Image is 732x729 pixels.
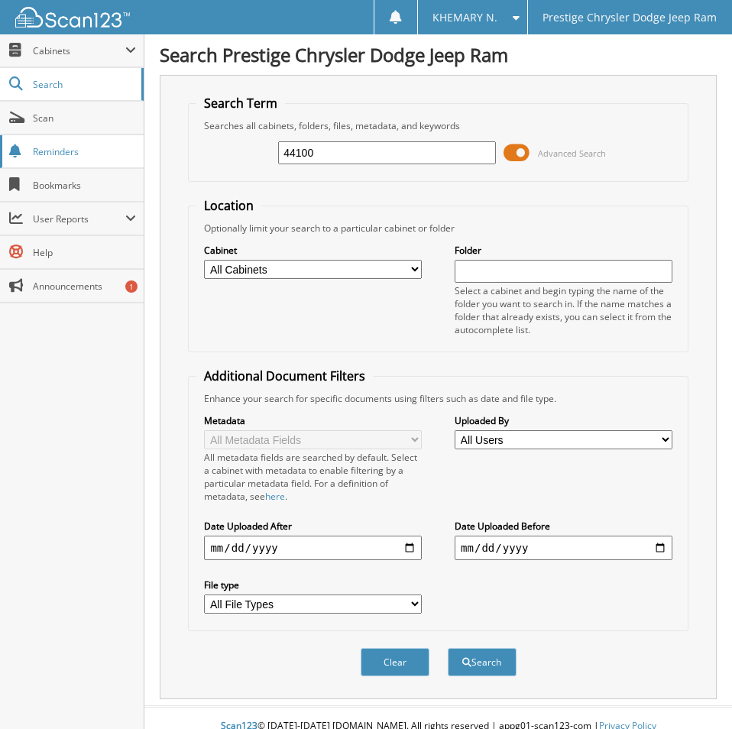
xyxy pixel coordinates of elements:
[455,414,672,427] label: Uploaded By
[15,7,130,28] img: scan123-logo-white.svg
[33,280,136,293] span: Announcements
[33,212,125,225] span: User Reports
[196,95,285,112] legend: Search Term
[33,246,136,259] span: Help
[33,179,136,192] span: Bookmarks
[196,197,261,214] legend: Location
[455,536,672,560] input: end
[432,13,497,22] span: KHEMARY N.
[33,78,134,91] span: Search
[196,119,679,132] div: Searches all cabinets, folders, files, metadata, and keywords
[361,648,429,676] button: Clear
[538,147,606,159] span: Advanced Search
[543,13,717,22] span: Prestige Chrysler Dodge Jeep Ram
[204,244,421,257] label: Cabinet
[125,280,138,293] div: 1
[265,490,285,503] a: here
[196,392,679,405] div: Enhance your search for specific documents using filters such as date and file type.
[204,536,421,560] input: start
[204,578,421,591] label: File type
[196,368,373,384] legend: Additional Document Filters
[204,414,421,427] label: Metadata
[455,244,672,257] label: Folder
[455,284,672,336] div: Select a cabinet and begin typing the name of the folder you want to search in. If the name match...
[33,44,125,57] span: Cabinets
[160,42,717,67] h1: Search Prestige Chrysler Dodge Jeep Ram
[204,520,421,533] label: Date Uploaded After
[448,648,517,676] button: Search
[196,222,679,235] div: Optionally limit your search to a particular cabinet or folder
[33,145,136,158] span: Reminders
[455,520,672,533] label: Date Uploaded Before
[204,451,421,503] div: All metadata fields are searched by default. Select a cabinet with metadata to enable filtering b...
[33,112,136,125] span: Scan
